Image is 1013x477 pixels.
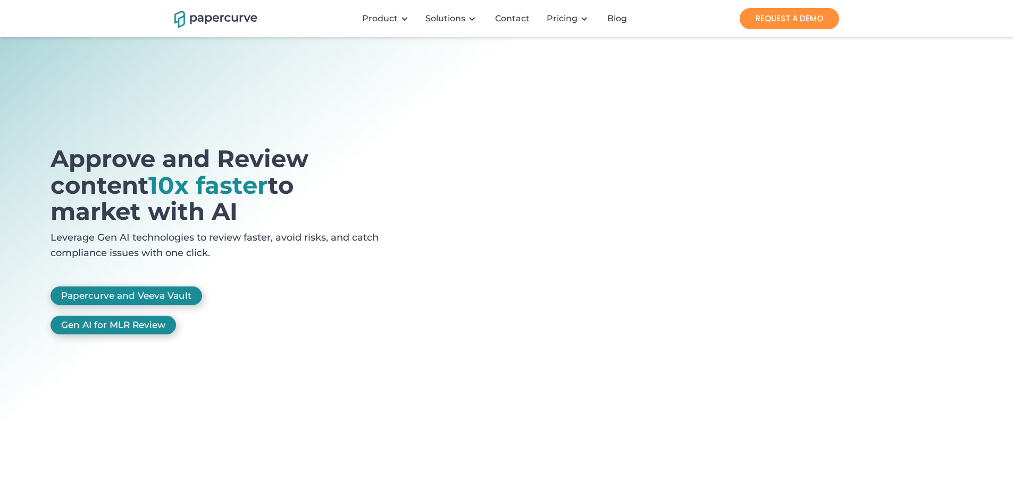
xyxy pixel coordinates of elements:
div: Contact [495,13,530,24]
a: REQUEST A DEMO [740,8,839,29]
a: Blog [599,13,638,24]
a: open lightbox [51,145,407,286]
div: Pricing [540,3,599,35]
div: Blog [607,13,627,24]
a: home [174,9,244,28]
p: Leverage Gen AI technologies to review faster, avoid risks, and catch compliance issues with one ... [51,230,407,266]
a: Papercurve and Veeva Vault [51,286,202,305]
div: Product [362,13,398,24]
a: Gen AI for MLR Review [51,316,176,334]
div: Solutions [425,13,465,24]
a: Contact [487,13,540,24]
div: Solutions [419,3,487,35]
div: Product [356,3,419,35]
h1: Approve and Review content to market with AI [51,145,407,225]
span: 10x faster [148,170,268,200]
a: Pricing [547,13,577,24]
